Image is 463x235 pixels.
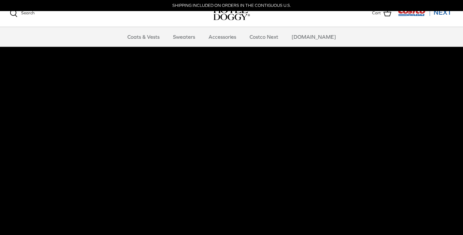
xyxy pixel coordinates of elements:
[122,27,166,47] a: Coats & Vests
[167,27,201,47] a: Sweaters
[372,10,381,17] span: Cart
[213,7,250,20] img: hoteldoggycom
[203,27,242,47] a: Accessories
[286,27,342,47] a: [DOMAIN_NAME]
[372,9,391,18] a: Cart
[10,9,35,17] a: Search
[213,7,250,20] a: hoteldoggy.com hoteldoggycom
[21,10,35,15] span: Search
[398,8,453,16] img: Costco Next
[244,27,284,47] a: Costco Next
[398,12,453,17] a: Visit Costco Next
